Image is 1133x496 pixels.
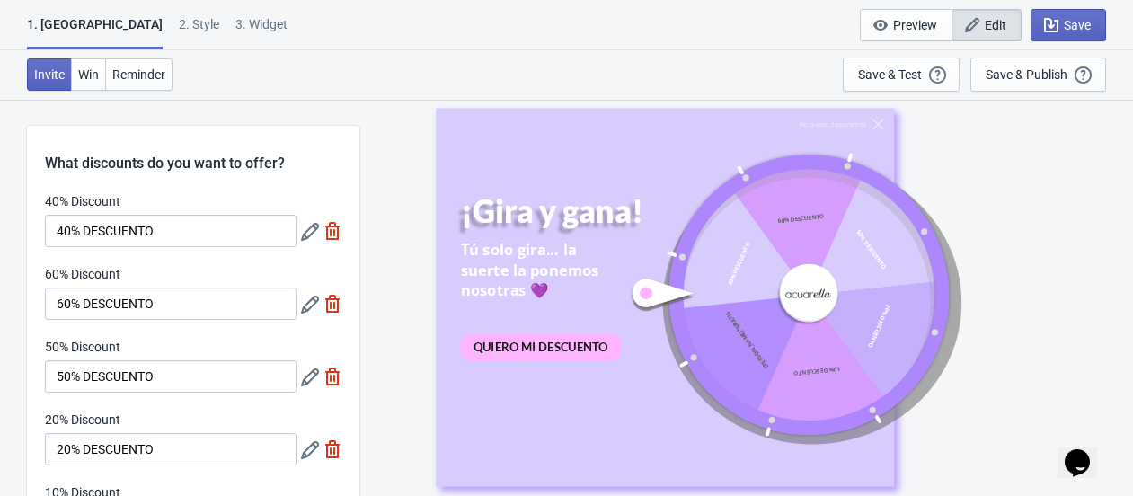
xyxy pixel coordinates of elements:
span: Win [78,67,99,82]
div: QUIERO MI DESCUENTO [473,339,607,355]
div: No quiero descuentos [799,120,865,128]
button: Edit [952,9,1022,41]
label: 60% Discount [45,265,120,283]
div: 3. Widget [235,15,288,47]
button: Invite [27,58,72,91]
button: Reminder [105,58,173,91]
button: Preview [860,9,952,41]
img: delete.svg [323,222,341,240]
button: Save & Test [843,58,960,92]
span: Edit [985,18,1006,32]
button: Win [71,58,106,91]
img: delete.svg [323,440,341,458]
label: 20% Discount [45,411,120,429]
div: 2 . Style [179,15,219,47]
div: Save & Publish [986,67,1067,82]
span: Invite [34,67,65,82]
span: Reminder [112,67,165,82]
div: What discounts do you want to offer? [27,126,359,174]
div: 1. [GEOGRAPHIC_DATA] [27,15,163,49]
img: delete.svg [323,368,341,385]
label: 40% Discount [45,192,120,210]
span: Preview [893,18,937,32]
button: Save [1031,9,1106,41]
div: Tú solo gira... la suerte la ponemos nosotras 💜 [460,240,620,300]
span: Save [1064,18,1091,32]
iframe: chat widget [1058,424,1115,478]
label: 50% Discount [45,338,120,356]
div: Save & Test [858,67,922,82]
img: delete.svg [323,295,341,313]
button: Save & Publish [970,58,1106,92]
div: ¡Gira y gana! [460,192,652,230]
